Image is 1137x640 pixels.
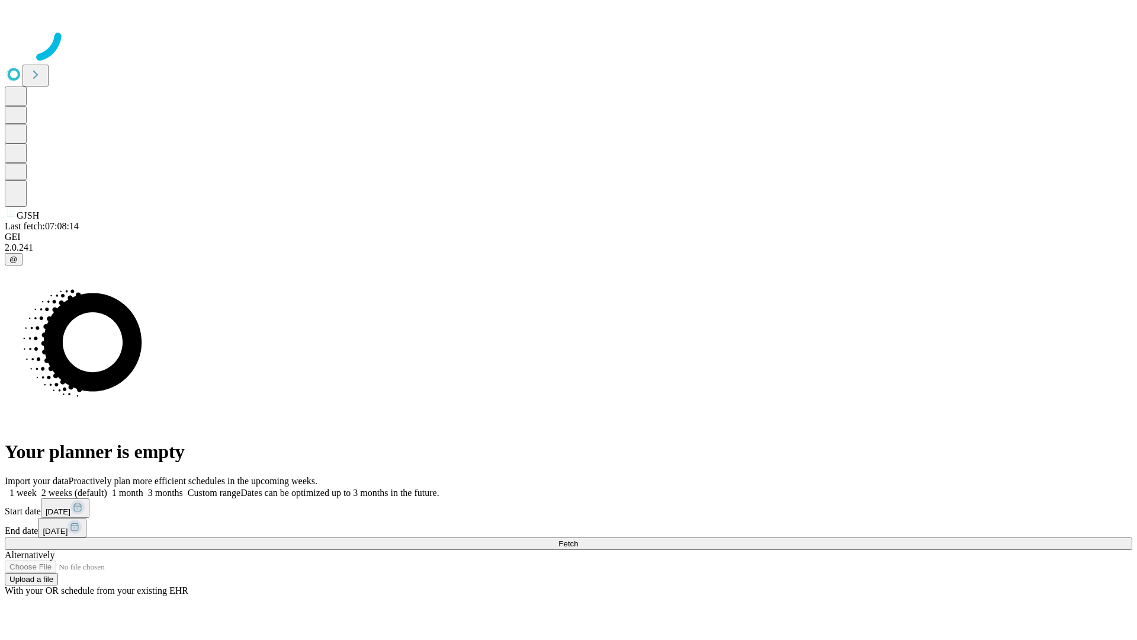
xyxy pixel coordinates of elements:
[9,255,18,264] span: @
[112,488,143,498] span: 1 month
[41,498,89,518] button: [DATE]
[5,550,54,560] span: Alternatively
[5,498,1132,518] div: Start date
[5,242,1132,253] div: 2.0.241
[148,488,183,498] span: 3 months
[38,518,86,537] button: [DATE]
[240,488,439,498] span: Dates can be optimized up to 3 months in the future.
[43,527,68,536] span: [DATE]
[5,585,188,596] span: With your OR schedule from your existing EHR
[5,537,1132,550] button: Fetch
[5,221,79,231] span: Last fetch: 07:08:14
[188,488,240,498] span: Custom range
[558,539,578,548] span: Fetch
[5,253,23,265] button: @
[5,232,1132,242] div: GEI
[41,488,107,498] span: 2 weeks (default)
[46,507,70,516] span: [DATE]
[5,476,69,486] span: Import your data
[9,488,37,498] span: 1 week
[5,518,1132,537] div: End date
[5,441,1132,463] h1: Your planner is empty
[5,573,58,585] button: Upload a file
[17,210,39,220] span: GJSH
[69,476,317,486] span: Proactively plan more efficient schedules in the upcoming weeks.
